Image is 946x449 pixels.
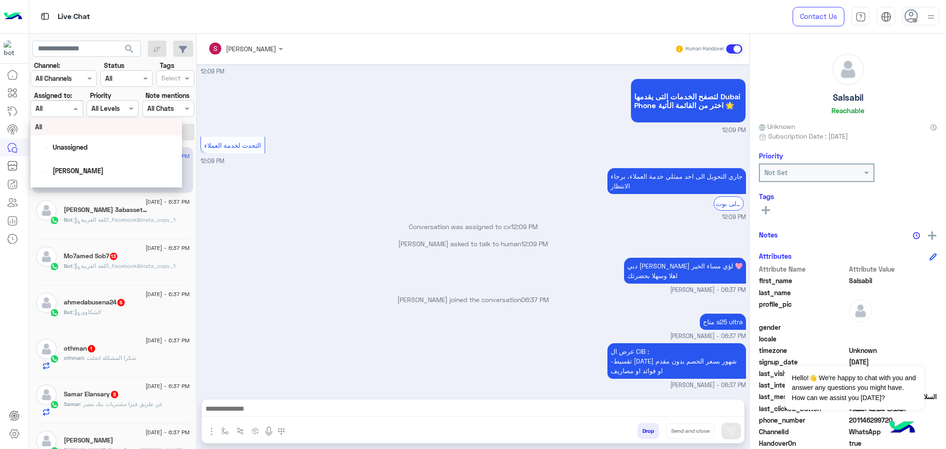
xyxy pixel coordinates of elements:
[200,295,746,304] p: [PERSON_NAME] joined the conversation
[521,296,549,303] span: 06:37 PM
[700,314,746,330] p: 28/8/2025, 6:37 PM
[759,438,847,448] span: HandoverOn
[64,390,119,398] h5: Samar Elansary
[278,428,285,435] img: make a call
[110,253,117,260] span: 13
[146,336,189,345] span: [DATE] - 6:37 PM
[849,264,937,274] span: Attribute Value
[511,223,538,231] span: 12:09 PM
[58,11,90,23] p: Live Chat
[36,200,57,221] img: defaultAdmin.png
[849,299,872,322] img: defaultAdmin.png
[637,423,659,439] button: Drop
[727,426,736,436] img: send message
[759,152,783,160] h6: Priority
[200,222,746,231] p: Conversation was assigned to cx
[759,252,792,260] h6: Attributes
[607,168,746,194] p: 28/8/2025, 12:09 PM
[722,126,746,135] span: 12:09 PM
[768,131,848,141] span: Subscription Date : [DATE]
[831,106,864,115] h6: Reachable
[759,264,847,274] span: Attribute Name
[146,382,189,390] span: [DATE] - 6:37 PM
[146,244,189,252] span: [DATE] - 6:37 PM
[759,192,937,200] h6: Tags
[634,92,742,109] span: لتصفح الخدمات التى يقدمها Dubai Phone اختر من القائمة الأتية 🌟
[833,92,863,103] h5: Salsabil
[624,258,746,284] p: 28/8/2025, 6:37 PM
[124,43,135,55] span: search
[521,240,548,248] span: 12:09 PM
[759,299,847,321] span: profile_pic
[849,322,937,332] span: null
[759,392,847,401] span: last_message
[4,40,20,57] img: 1403182699927242
[64,309,73,316] span: Bot
[913,232,920,239] img: notes
[50,262,59,271] img: WhatsApp
[759,276,847,285] span: first_name
[73,309,101,316] span: : الشكاوى
[53,143,88,151] span: Unassigned
[50,400,59,409] img: WhatsApp
[36,292,57,313] img: defaultAdmin.png
[206,426,217,437] img: send attachment
[64,206,152,214] h5: hooda 3abasset
[759,322,847,332] span: gender
[236,427,244,435] img: Trigger scenario
[925,11,937,23] img: profile
[146,290,189,298] span: [DATE] - 6:37 PM
[759,357,847,367] span: signup_date
[759,415,847,425] span: phone_number
[90,91,111,100] label: Priority
[4,7,22,26] img: Logo
[928,231,936,240] img: add
[146,91,189,100] label: Note mentions
[146,198,189,206] span: [DATE] - 6:37 PM
[64,216,73,223] span: Bot
[685,45,724,53] small: Human Handover
[759,288,847,297] span: last_name
[37,144,47,153] div: loading...
[759,427,847,437] span: ChannelId
[785,366,924,410] span: Hello!👋 We're happy to chat with you and answer any questions you might have. How can we assist y...
[200,158,224,164] span: 12:09 PM
[34,91,72,100] label: Assigned to:
[849,438,937,448] span: true
[218,423,233,438] button: select flow
[64,262,73,269] span: Bot
[849,334,937,344] span: null
[759,404,847,413] span: last_clicked_button
[855,12,866,22] img: tab
[607,343,746,379] p: 28/8/2025, 6:37 PM
[84,354,136,361] span: شكرا المشكلة اتحلت
[200,239,746,249] p: [PERSON_NAME] asked to talk to human
[64,298,126,306] h5: ahmedabusena24
[204,141,261,149] span: التحدث لخدمة العملاء
[759,121,795,131] span: Unknown
[759,380,847,390] span: last_interaction
[146,428,189,437] span: [DATE] - 6:37 PM
[851,7,870,26] a: tab
[35,123,42,131] span: All
[50,354,59,364] img: WhatsApp
[881,12,891,22] img: tab
[104,61,124,70] label: Status
[160,61,174,70] label: Tags
[849,415,937,425] span: 201146299720
[36,246,57,267] img: defaultAdmin.png
[759,231,778,239] h6: Notes
[252,427,259,435] img: create order
[36,384,57,405] img: defaultAdmin.png
[849,427,937,437] span: 2
[118,41,141,61] button: search
[64,400,80,407] span: Samar
[30,118,182,188] ng-dropdown-panel: Options list
[34,61,60,70] label: Channel:
[759,334,847,344] span: locale
[849,276,937,285] span: Salsabil
[670,332,746,341] span: [PERSON_NAME] - 06:37 PM
[64,345,96,352] h5: othman
[36,339,57,359] img: defaultAdmin.png
[50,216,59,225] img: WhatsApp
